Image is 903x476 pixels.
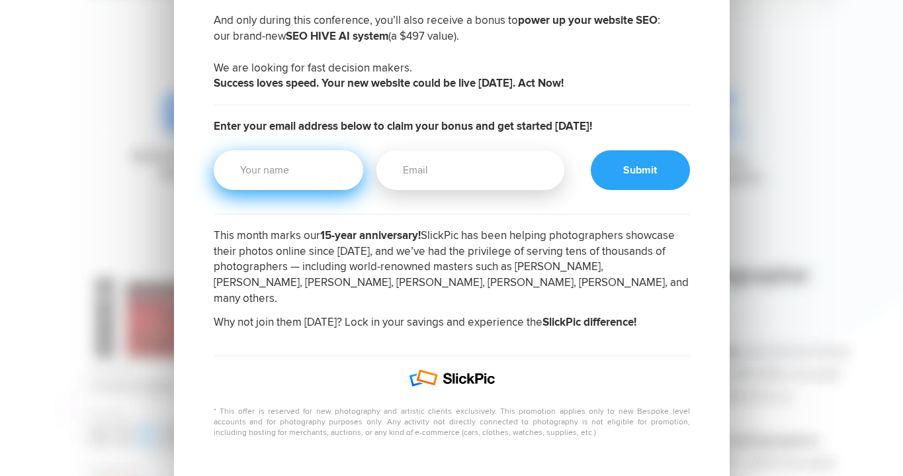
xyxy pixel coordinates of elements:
[518,13,658,27] b: power up your website SEO
[542,315,636,329] b: SlickPic difference!
[214,119,592,133] b: Enter your email address below to claim your bonus and get started [DATE]!
[214,406,690,438] p: * This offer is reserved for new photography and artistic clients exclusively. This promotion app...
[320,228,421,242] b: 15-year anniversary!
[214,228,690,338] h2: This month marks our SlickPic has been helping photographers showcase their photos online since [...
[376,150,564,190] input: Email
[286,29,388,43] b: SEO HIVE AI system
[214,150,364,190] input: Your name
[214,76,564,90] b: Success loves speed. Your new website could be live [DATE]. Act Now!
[409,369,495,387] img: SlickPic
